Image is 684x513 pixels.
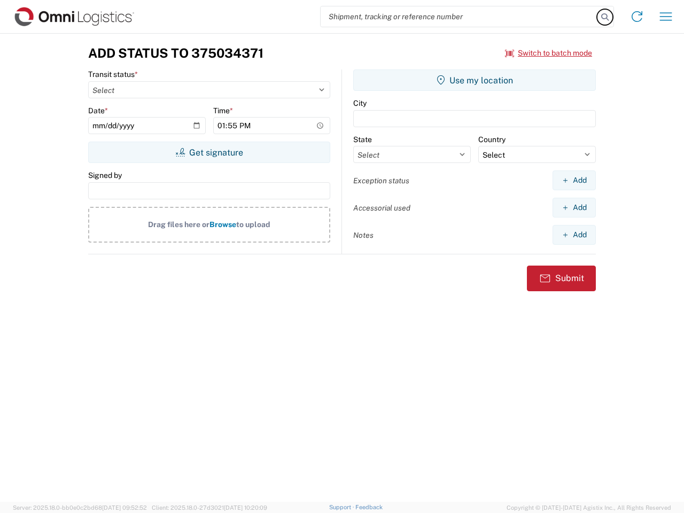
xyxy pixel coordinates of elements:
[88,170,122,180] label: Signed by
[88,106,108,115] label: Date
[88,142,330,163] button: Get signature
[321,6,597,27] input: Shipment, tracking or reference number
[209,220,236,229] span: Browse
[152,504,267,511] span: Client: 2025.18.0-27d3021
[102,504,147,511] span: [DATE] 09:52:52
[353,135,372,144] label: State
[88,45,263,61] h3: Add Status to 375034371
[353,69,596,91] button: Use my location
[148,220,209,229] span: Drag files here or
[329,504,356,510] a: Support
[507,503,671,512] span: Copyright © [DATE]-[DATE] Agistix Inc., All Rights Reserved
[505,44,592,62] button: Switch to batch mode
[224,504,267,511] span: [DATE] 10:20:09
[553,225,596,245] button: Add
[353,176,409,185] label: Exception status
[553,198,596,217] button: Add
[353,230,374,240] label: Notes
[478,135,506,144] label: Country
[213,106,233,115] label: Time
[353,203,410,213] label: Accessorial used
[527,266,596,291] button: Submit
[13,504,147,511] span: Server: 2025.18.0-bb0e0c2bd68
[353,98,367,108] label: City
[355,504,383,510] a: Feedback
[236,220,270,229] span: to upload
[88,69,138,79] label: Transit status
[553,170,596,190] button: Add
